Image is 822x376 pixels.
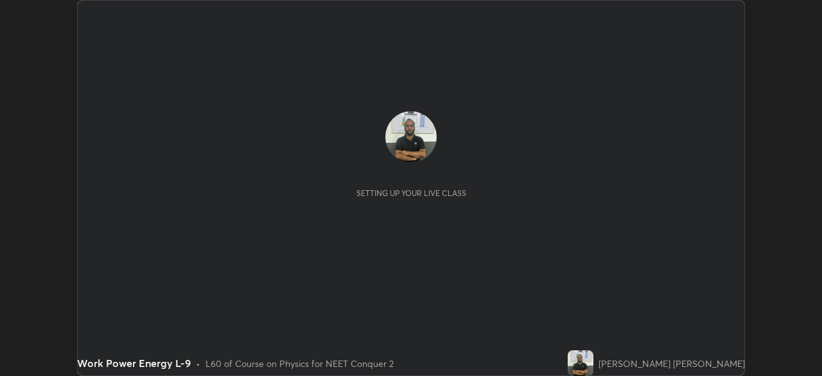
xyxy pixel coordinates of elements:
[568,350,593,376] img: e04d73a994264d18b7f449a5a63260c4.jpg
[196,357,200,370] div: •
[599,357,745,370] div: [PERSON_NAME] [PERSON_NAME]
[205,357,394,370] div: L60 of Course on Physics for NEET Conquer 2
[385,111,437,163] img: e04d73a994264d18b7f449a5a63260c4.jpg
[356,188,466,198] div: Setting up your live class
[77,355,191,371] div: Work Power Energy L-9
